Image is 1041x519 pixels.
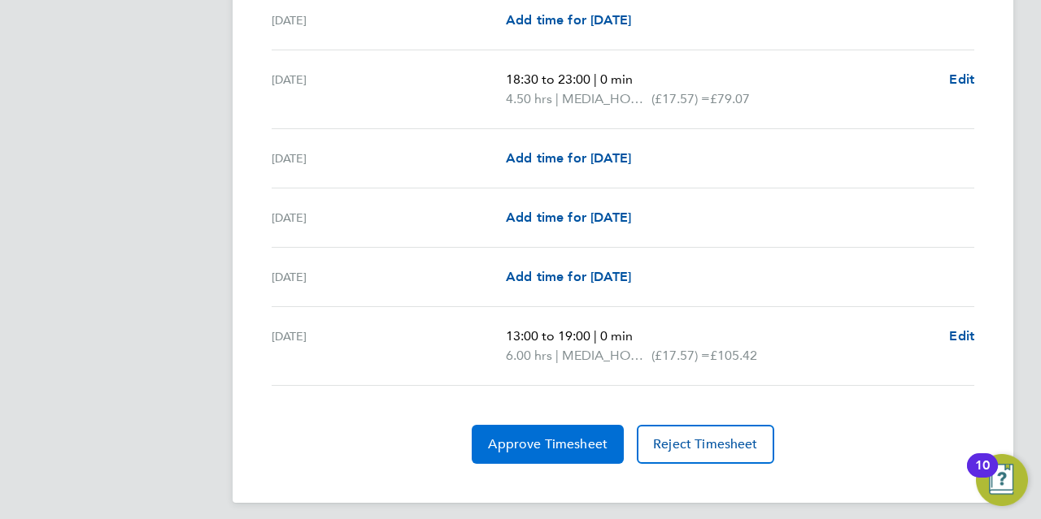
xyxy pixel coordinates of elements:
span: Edit [949,71,974,87]
span: Approve Timesheet [488,436,608,452]
div: [DATE] [272,208,506,227]
span: 18:30 to 23:00 [506,71,590,87]
button: Reject Timesheet [637,425,774,464]
a: Add time for [DATE] [506,208,631,227]
a: Add time for [DATE] [506,149,631,168]
button: Approve Timesheet [472,425,624,464]
span: 0 min [600,71,633,87]
div: [DATE] [272,11,506,30]
span: | [594,71,597,87]
span: (£17.57) = [651,91,710,106]
span: 6.00 hrs [506,348,552,363]
div: [DATE] [272,70,506,109]
span: Add time for [DATE] [506,12,631,28]
span: | [555,91,559,106]
span: £79.07 [710,91,750,106]
a: Edit [949,70,974,89]
span: Reject Timesheet [653,436,758,452]
div: [DATE] [272,149,506,168]
span: MEDIA_HOURS [562,346,651,365]
div: 10 [975,465,990,487]
span: (£17.57) = [651,348,710,363]
span: £105.42 [710,348,757,363]
span: | [594,328,597,344]
span: 0 min [600,328,633,344]
span: Add time for [DATE] [506,210,631,225]
span: Edit [949,328,974,344]
a: Edit [949,327,974,346]
span: Add time for [DATE] [506,150,631,166]
div: [DATE] [272,267,506,287]
a: Add time for [DATE] [506,11,631,30]
a: Add time for [DATE] [506,267,631,287]
span: 4.50 hrs [506,91,552,106]
span: | [555,348,559,363]
div: [DATE] [272,327,506,365]
span: Add time for [DATE] [506,269,631,284]
button: Open Resource Center, 10 new notifications [976,454,1028,506]
span: MEDIA_HOURS [562,89,651,109]
span: 13:00 to 19:00 [506,328,590,344]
